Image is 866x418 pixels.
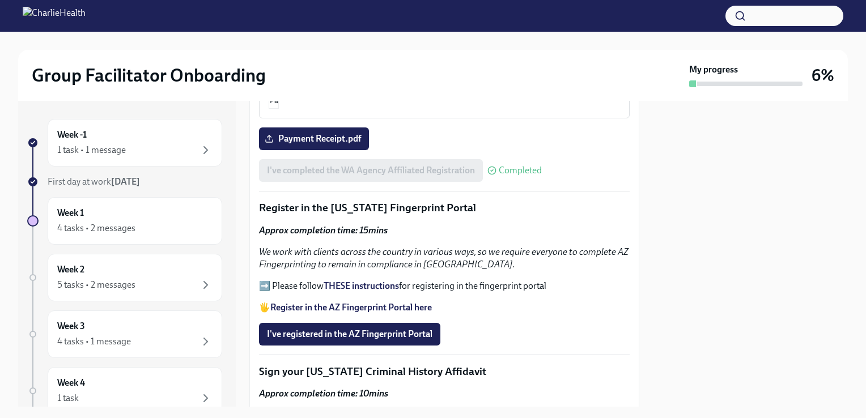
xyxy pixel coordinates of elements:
[27,254,222,301] a: Week 25 tasks • 2 messages
[32,64,266,87] h2: Group Facilitator Onboarding
[111,176,140,187] strong: [DATE]
[267,329,432,340] span: I've registered in the AZ Fingerprint Portal
[259,127,369,150] label: Payment Receipt.pdf
[48,176,140,187] span: First day at work
[57,129,87,141] h6: Week -1
[259,280,630,292] p: ➡️ Please follow for registering in the fingerprint portal
[57,279,135,291] div: 5 tasks • 2 messages
[57,335,131,348] div: 4 tasks • 1 message
[57,207,84,219] h6: Week 1
[57,144,126,156] div: 1 task • 1 message
[259,388,388,399] strong: Approx completion time: 10mins
[57,392,79,404] div: 1 task
[27,367,222,415] a: Week 41 task
[57,320,85,332] h6: Week 3
[27,197,222,245] a: Week 14 tasks • 2 messages
[57,263,84,276] h6: Week 2
[259,201,630,215] p: Register in the [US_STATE] Fingerprint Portal
[499,166,542,175] span: Completed
[27,119,222,167] a: Week -11 task • 1 message
[812,65,834,86] h3: 6%
[27,176,222,188] a: First day at work[DATE]
[23,7,86,25] img: CharlieHealth
[259,301,630,314] p: 🖐️
[270,302,432,313] a: Register in the AZ Fingerprint Portal here
[267,133,361,144] span: Payment Receipt.pdf
[259,364,630,379] p: Sign your [US_STATE] Criminal History Affidavit
[259,323,440,346] button: I've registered in the AZ Fingerprint Portal
[57,222,135,234] div: 4 tasks • 2 messages
[689,63,738,76] strong: My progress
[324,280,399,291] a: THESE instructions
[57,377,85,389] h6: Week 4
[27,310,222,358] a: Week 34 tasks • 1 message
[259,225,388,236] strong: Approx completion time: 15mins
[259,246,629,270] em: We work with clients across the country in various ways, so we require everyone to complete AZ Fi...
